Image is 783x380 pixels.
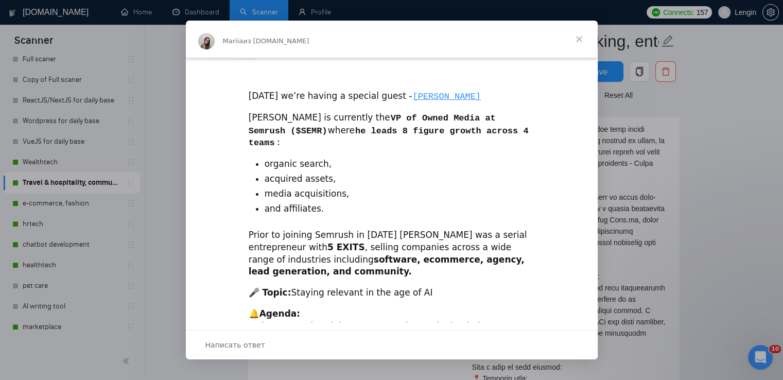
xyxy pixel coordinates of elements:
div: [DATE] we’re having a special guest - [249,78,535,103]
b: 🎤 Topic: [249,287,291,298]
b: 5 EXITS [327,242,365,252]
span: из [DOMAIN_NAME] [243,37,309,45]
li: and affiliates. [265,203,535,215]
div: Prior to joining Semrush in [DATE] [PERSON_NAME] was a serial entrepreneur with , selling compani... [249,229,535,278]
div: [PERSON_NAME] is currently the where [249,112,535,149]
div: Staying relevant in the age of AI [249,287,535,299]
span: Mariia [223,37,243,45]
b: software, ecommerce, agency, lead generation, and community. [249,254,525,277]
code: VP of Owned Media at Semrush ($SEMR) [249,113,496,136]
code: : [275,137,282,148]
span: Написать ответ [205,338,265,352]
span: Закрыть [561,21,598,58]
b: Agenda: [259,308,300,319]
code: [PERSON_NAME] [412,91,481,102]
li: acquired assets, [265,173,535,185]
code: he leads 8 figure growth across 4 teams [249,126,529,149]
div: 🔔 - what I’m seeing right now across the marketing industry at large, and how it’s effecting all ... [249,308,535,369]
li: media acquisitions, [265,188,535,200]
li: organic search, [265,158,535,170]
img: Profile image for Mariia [198,33,215,49]
div: Открыть разговор и ответить [186,330,598,359]
a: [PERSON_NAME] [412,91,481,101]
